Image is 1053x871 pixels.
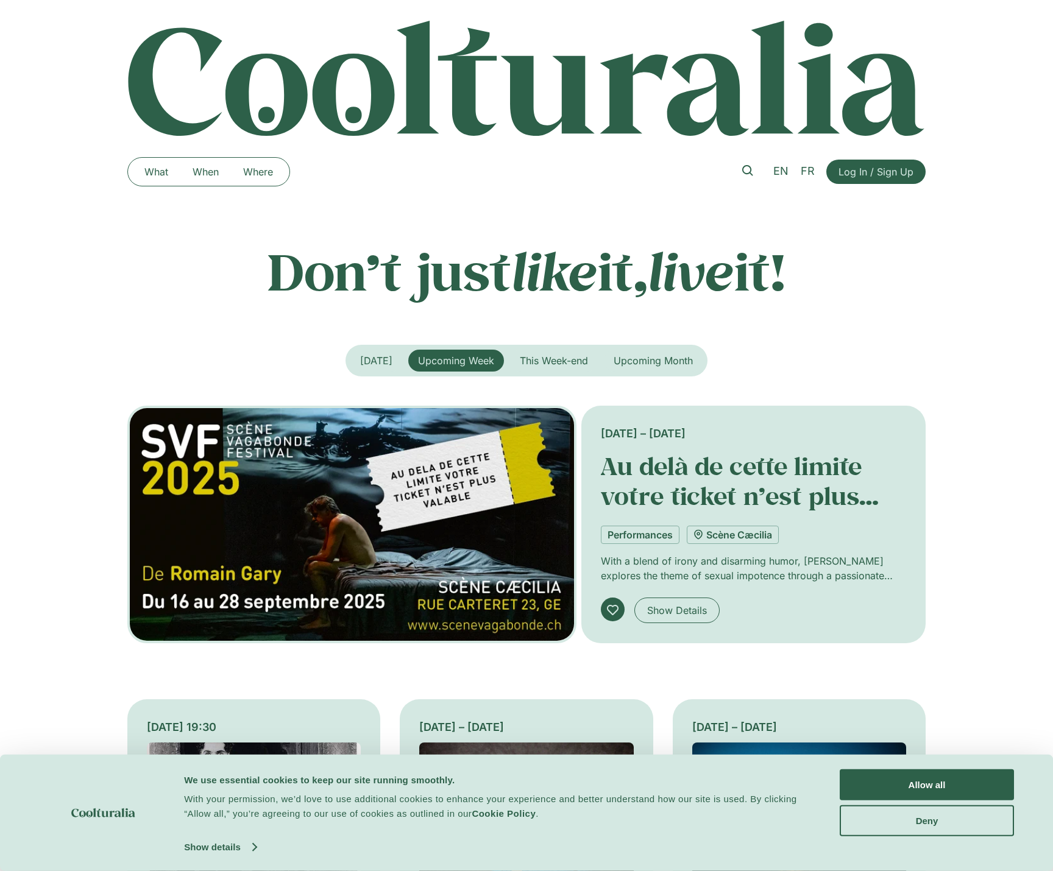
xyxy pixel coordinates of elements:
a: Where [231,162,285,182]
button: Deny [840,805,1014,836]
a: FR [795,163,821,180]
p: Don’t just it, it! [127,241,926,301]
a: Log In / Sign Up [826,160,926,184]
span: Upcoming Week [418,354,494,367]
div: [DATE] – [DATE] [601,425,906,442]
div: [DATE] – [DATE] [419,719,633,735]
div: [DATE] 19:30 [147,719,361,735]
em: live [648,237,734,305]
span: Log In / Sign Up [838,164,913,179]
span: FR [801,164,815,177]
span: EN [773,164,789,177]
span: Upcoming Month [614,354,693,367]
p: With a blend of irony and disarming humor, [PERSON_NAME] explores the theme of sexual impotence t... [601,554,906,583]
a: Scène Cæcilia [687,526,779,544]
a: What [132,162,180,182]
span: . [536,808,539,819]
img: logo [71,808,135,817]
a: When [180,162,231,182]
span: [DATE] [360,354,392,367]
a: Show details [184,838,256,856]
a: Au delà de cette limite votre ticket n’est plus valable [601,450,879,541]
a: EN [767,163,795,180]
nav: Menu [132,162,285,182]
div: [DATE] – [DATE] [692,719,906,735]
a: Performances [601,526,679,544]
div: We use essential cookies to keep our site running smoothly. [184,772,812,787]
a: Cookie Policy [472,808,536,819]
span: With your permission, we’d love to use additional cookies to enhance your experience and better u... [184,794,797,819]
span: This Week-end [520,354,588,367]
button: Allow all [840,769,1014,800]
a: Show Details [634,598,720,623]
span: Show Details [647,603,707,618]
img: Coolturalia - Au delà de cette limite votre ticket n'est plus valable, de Romain Gary, mise en sc... [127,406,576,643]
em: like [511,237,598,305]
